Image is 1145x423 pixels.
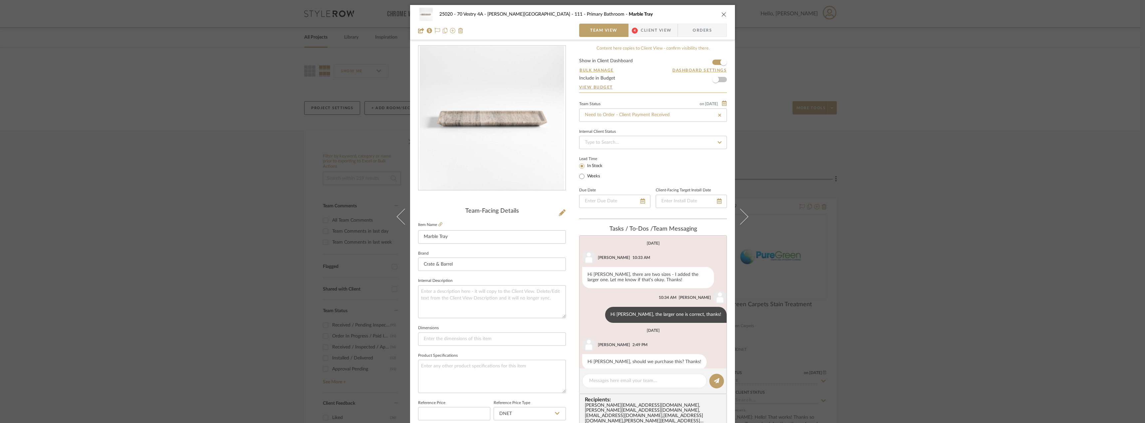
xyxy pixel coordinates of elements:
div: Hi [PERSON_NAME], there are two sizes - I added the larger one. Let me know if that's okay. Thanks! [582,267,714,288]
label: Lead Time [579,156,613,162]
input: Type to Search… [579,136,727,149]
span: Team View [590,24,617,37]
span: Tasks / To-Dos / [609,226,653,232]
img: user_avatar.png [582,251,595,264]
img: Remove from project [458,28,463,33]
input: Type to Search… [579,108,727,122]
input: Enter Item Name [418,230,566,244]
div: Hi [PERSON_NAME], the larger one is correct, thanks! [605,307,727,323]
img: user_avatar.png [713,291,727,304]
div: 0 [418,46,566,190]
label: Item Name [418,222,442,228]
span: [DATE] [704,102,719,106]
span: 4 [632,28,638,34]
div: 2:49 PM [632,342,647,348]
button: Dashboard Settings [672,67,727,73]
button: close [721,11,727,17]
img: e6a6b1a9-55ff-4dd9-bd9b-c3e76e2065e1_436x436.jpg [420,46,564,190]
div: Team Status [579,103,600,106]
div: [DATE] [647,241,660,246]
label: Client-Facing Target Install Date [656,189,711,192]
label: Brand [418,252,429,255]
label: Dimensions [418,326,439,330]
img: user_avatar.png [582,338,595,351]
div: [PERSON_NAME] [598,342,630,348]
label: Weeks [586,173,600,179]
input: Enter Due Date [579,195,650,208]
img: e6a6b1a9-55ff-4dd9-bd9b-c3e76e2065e1_48x40.jpg [418,8,434,21]
input: Enter Brand [418,258,566,271]
label: Reference Price [418,401,445,405]
span: on [700,102,704,106]
label: In Stock [586,163,602,169]
div: [DATE] [647,328,660,333]
input: Enter the dimensions of this item [418,332,566,346]
input: Enter Install Date [656,195,727,208]
div: [PERSON_NAME] [598,255,630,261]
div: Hi [PERSON_NAME], should we purchase this? Thanks! [582,354,707,370]
div: [PERSON_NAME] [679,295,711,301]
span: Client View [641,24,671,37]
label: Internal Description [418,279,453,283]
span: 25020 - 70 Vestry 4A - [PERSON_NAME][GEOGRAPHIC_DATA] [439,12,574,17]
div: Content here copies to Client View - confirm visibility there. [579,45,727,52]
div: 10:33 AM [632,255,650,261]
span: Marble Tray [629,12,653,17]
a: View Budget [579,85,727,90]
div: 10:34 AM [659,295,676,301]
mat-radio-group: Select item type [579,162,613,180]
button: Bulk Manage [579,67,614,73]
label: Reference Price Type [494,401,530,405]
span: Recipients: [585,397,724,403]
div: Internal Client Status [579,130,616,133]
div: team Messaging [579,226,727,233]
label: Due Date [579,189,596,192]
span: 111 - Primary Bathroom [574,12,629,17]
label: Product Specifications [418,354,458,357]
span: Orders [685,24,719,37]
div: Team-Facing Details [418,208,566,215]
